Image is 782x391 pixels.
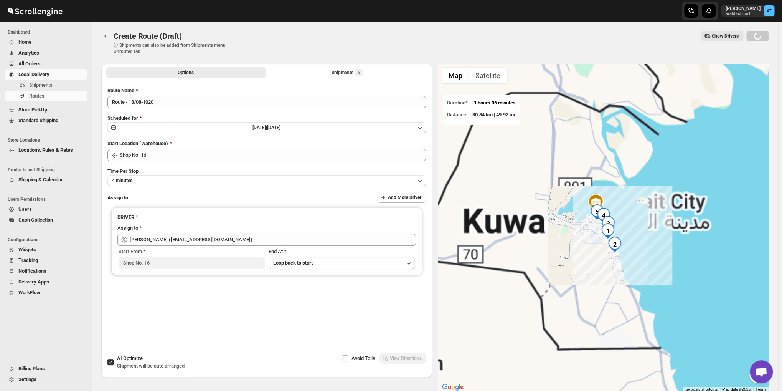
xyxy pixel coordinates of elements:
[596,208,611,223] div: 4
[377,192,426,203] button: Add More Driver
[767,8,772,13] text: AT
[5,363,87,374] button: Billing Plans
[8,167,88,173] span: Products and Shipping
[18,217,53,223] span: Cash Collection
[721,5,775,17] button: User menu
[447,112,466,118] span: Distance
[107,168,139,174] span: Time Per Stop
[269,257,415,269] button: Loop back to start
[8,29,88,35] span: Dashboard
[117,214,416,221] h3: DRIVER 1
[5,255,87,266] button: Tracking
[5,374,87,385] button: Settings
[273,260,313,266] span: Loop back to start
[5,37,87,48] button: Home
[5,48,87,58] button: Analytics
[29,82,53,88] span: Shipments
[5,174,87,185] button: Shipping & Calendar
[18,268,46,274] span: Notifications
[107,122,426,133] button: [DATE]|[DATE]
[120,149,426,161] input: Search location
[18,39,31,45] span: Home
[5,204,87,215] button: Users
[18,247,36,252] span: Widgets
[119,249,142,254] span: Start From
[8,137,88,143] span: Store Locations
[5,145,87,156] button: Locations, Rules & Rates
[117,224,138,232] div: Assign to
[358,70,360,76] span: 5
[112,177,132,184] span: 4 minutes
[5,244,87,255] button: Widgets
[5,58,87,69] button: All Orders
[267,67,427,78] button: Selected Shipments
[18,118,58,123] span: Standard Shipping
[130,234,416,246] input: Search assignee
[107,88,134,93] span: Route Name
[6,1,64,20] img: ScrollEngine
[388,194,421,200] span: Add More Driver
[750,360,773,383] a: Open chat
[442,68,469,83] button: Show street map
[117,355,143,361] span: AI Optimize
[114,42,234,55] p: ⓘ Shipments can also be added from Shipments menu Unrouted tab
[5,277,87,287] button: Delivery Apps
[474,100,516,106] span: 1 hours 36 minutes
[601,216,616,231] div: 3
[469,68,507,83] button: Show satellite imagery
[101,31,112,41] button: Routes
[178,70,194,76] span: Options
[726,5,761,12] p: [PERSON_NAME]
[712,33,739,39] span: Show Drivers
[18,257,38,263] span: Tracking
[29,93,45,99] span: Routes
[267,125,280,130] span: [DATE]
[18,290,40,295] span: WorkFlow
[18,107,47,113] span: Store PickUp
[701,31,743,41] button: Show Drivers
[8,196,88,202] span: Users Permissions
[18,206,32,212] span: Users
[351,355,375,361] span: Avoid Tolls
[5,266,87,277] button: Notifications
[5,215,87,225] button: Cash Collection
[5,287,87,298] button: WorkFlow
[269,248,415,255] div: End At
[18,366,45,371] span: Billing Plans
[18,177,63,182] span: Shipping & Calendar
[749,368,765,383] button: Map camera controls
[18,61,41,66] span: All Orders
[5,80,87,91] button: Shipments
[101,81,432,336] div: All Route Options
[600,223,615,239] div: 1
[252,125,267,130] span: [DATE] |
[764,5,774,16] span: Aziz Taher
[726,12,761,16] p: arabfashion1
[107,115,138,121] span: Scheduled for
[8,237,88,243] span: Configurations
[18,279,49,285] span: Delivery Apps
[106,67,266,78] button: All Route Options
[472,112,515,118] span: 80.34 km | 49.92 mi
[589,204,605,220] div: 5
[607,237,622,252] div: 2
[18,50,39,56] span: Analytics
[18,376,36,382] span: Settings
[18,147,73,153] span: Locations, Rules & Rates
[107,96,426,108] input: Eg: Bengaluru Route
[18,71,49,77] span: Local Delivery
[107,195,128,200] span: Assign to
[114,31,182,41] span: Create Route (Draft)
[107,141,168,146] span: Start Location (Warehouse)
[5,91,87,101] button: Routes
[447,100,468,106] span: Duration*
[117,363,185,369] span: Shipment will be auto arranged
[332,69,363,76] div: Shipments
[107,175,426,186] button: 4 minutes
